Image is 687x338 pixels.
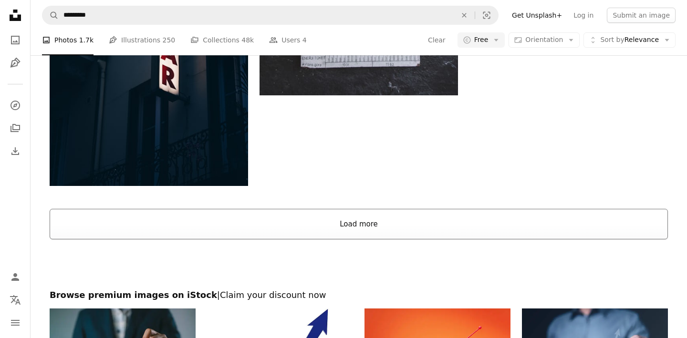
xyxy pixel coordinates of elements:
[506,8,568,23] a: Get Unsplash+
[217,290,326,300] span: | Claim your discount now
[454,6,475,24] button: Clear
[427,32,446,48] button: Clear
[607,8,676,23] button: Submit an image
[458,32,505,48] button: Free
[525,36,563,43] span: Orientation
[475,6,498,24] button: Visual search
[6,142,25,161] a: Download History
[509,32,580,48] button: Orientation
[6,313,25,332] button: Menu
[50,289,668,301] h2: Browse premium images on iStock
[6,119,25,138] a: Collections
[269,25,307,55] a: Users 4
[600,36,624,43] span: Sort by
[6,31,25,50] a: Photos
[42,6,499,25] form: Find visuals sitewide
[50,209,668,239] button: Load more
[241,35,254,45] span: 48k
[109,25,175,55] a: Illustrations 250
[474,35,489,45] span: Free
[583,32,676,48] button: Sort byRelevance
[6,6,25,27] a: Home — Unsplash
[6,96,25,115] a: Explore
[190,25,254,55] a: Collections 48k
[6,290,25,309] button: Language
[302,35,307,45] span: 4
[42,6,59,24] button: Search Unsplash
[163,35,176,45] span: 250
[600,35,659,45] span: Relevance
[568,8,599,23] a: Log in
[6,53,25,72] a: Illustrations
[6,267,25,287] a: Log in / Sign up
